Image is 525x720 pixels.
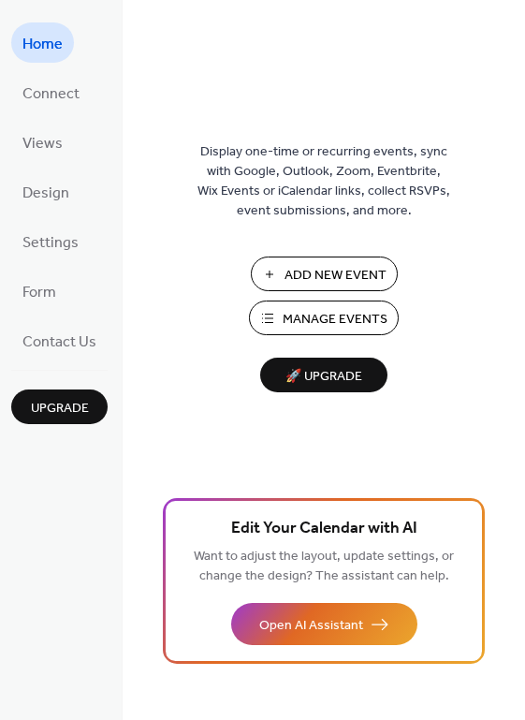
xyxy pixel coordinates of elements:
[22,328,96,357] span: Contact Us
[11,122,74,162] a: Views
[22,179,69,208] span: Design
[22,129,63,158] span: Views
[11,72,91,112] a: Connect
[22,30,63,59] span: Home
[283,310,387,330] span: Manage Events
[271,364,376,389] span: 🚀 Upgrade
[284,266,386,286] span: Add New Event
[11,389,108,424] button: Upgrade
[251,257,398,291] button: Add New Event
[231,516,417,542] span: Edit Your Calendar with AI
[22,278,56,307] span: Form
[11,221,90,261] a: Settings
[22,228,79,257] span: Settings
[11,171,80,212] a: Design
[11,271,67,311] a: Form
[11,22,74,63] a: Home
[22,80,80,109] span: Connect
[11,320,108,360] a: Contact Us
[194,544,454,589] span: Want to adjust the layout, update settings, or change the design? The assistant can help.
[249,301,399,335] button: Manage Events
[231,603,417,645] button: Open AI Assistant
[259,616,363,636] span: Open AI Assistant
[31,399,89,419] span: Upgrade
[197,142,450,221] span: Display one-time or recurring events, sync with Google, Outlook, Zoom, Eventbrite, Wix Events or ...
[260,358,387,392] button: 🚀 Upgrade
